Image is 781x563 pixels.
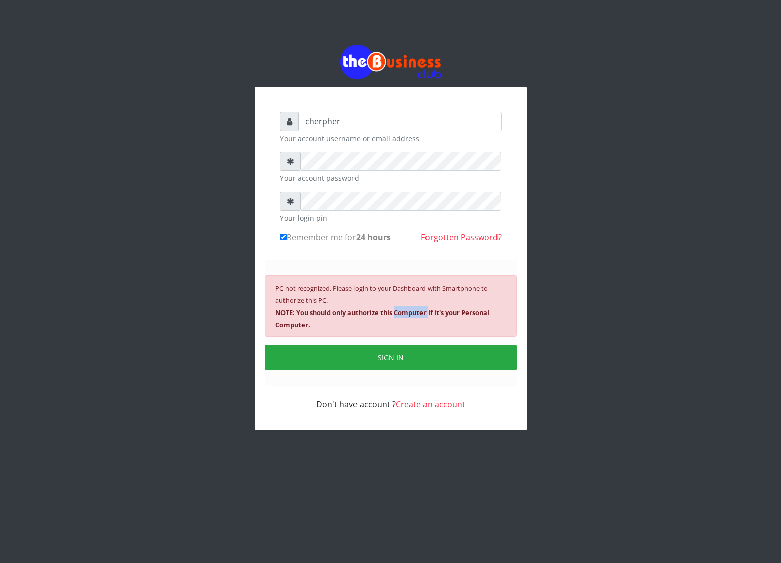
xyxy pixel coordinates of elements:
[280,133,502,144] small: Your account username or email address
[421,232,502,243] a: Forgotten Password?
[280,234,287,240] input: Remember me for24 hours
[299,112,502,131] input: Username or email address
[356,232,391,243] b: 24 hours
[280,231,391,243] label: Remember me for
[275,308,489,329] b: NOTE: You should only authorize this Computer if it's your Personal Computer.
[275,284,489,329] small: PC not recognized. Please login to your Dashboard with Smartphone to authorize this PC.
[265,345,517,370] button: SIGN IN
[280,213,502,223] small: Your login pin
[396,399,465,410] a: Create an account
[280,386,502,410] div: Don't have account ?
[280,173,502,183] small: Your account password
